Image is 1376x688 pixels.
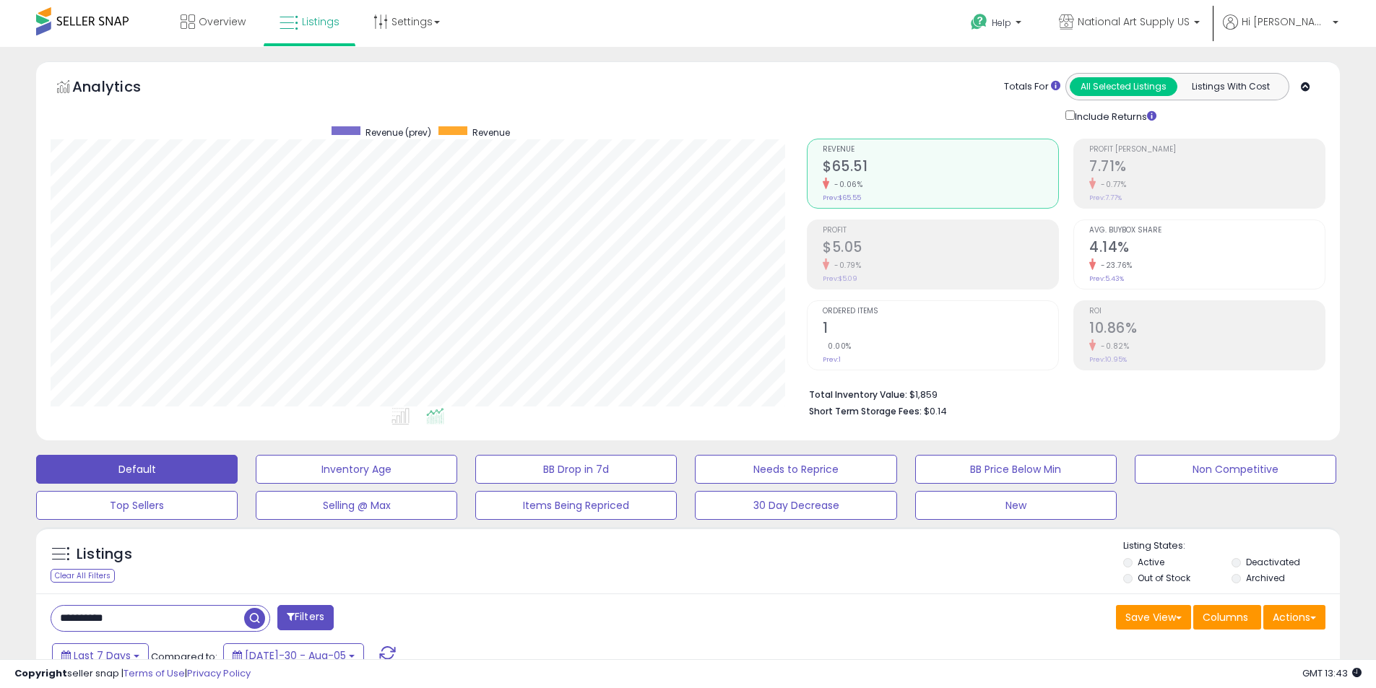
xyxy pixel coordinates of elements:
[823,355,841,364] small: Prev: 1
[823,146,1058,154] span: Revenue
[72,77,169,100] h5: Analytics
[77,544,132,565] h5: Listings
[823,239,1058,258] h2: $5.05
[823,158,1058,178] h2: $65.51
[1123,539,1340,553] p: Listing States:
[1070,77,1177,96] button: All Selected Listings
[959,2,1036,47] a: Help
[1177,77,1284,96] button: Listings With Cost
[1203,610,1248,624] span: Columns
[1096,260,1133,271] small: -23.76%
[823,320,1058,339] h2: 1
[1116,605,1191,630] button: Save View
[14,666,67,680] strong: Copyright
[1089,158,1325,178] h2: 7.71%
[809,388,907,401] b: Total Inventory Value:
[245,648,346,663] span: [DATE]-30 - Aug-05
[823,341,852,352] small: 0.00%
[970,13,988,31] i: Get Help
[256,455,457,484] button: Inventory Age
[1089,239,1325,258] h2: 4.14%
[199,14,246,29] span: Overview
[365,126,431,139] span: Revenue (prev)
[52,643,149,668] button: Last 7 Days
[475,455,677,484] button: BB Drop in 7d
[1055,108,1174,124] div: Include Returns
[1089,227,1325,235] span: Avg. Buybox Share
[1246,572,1285,584] label: Archived
[823,274,857,283] small: Prev: $5.09
[1193,605,1261,630] button: Columns
[1135,455,1336,484] button: Non Competitive
[151,650,217,663] span: Compared to:
[475,491,677,520] button: Items Being Repriced
[1096,341,1129,352] small: -0.82%
[36,491,238,520] button: Top Sellers
[1089,146,1325,154] span: Profit [PERSON_NAME]
[915,491,1117,520] button: New
[1089,308,1325,315] span: ROI
[924,404,947,418] span: $0.14
[1089,355,1127,364] small: Prev: 10.95%
[187,666,251,680] a: Privacy Policy
[809,405,922,417] b: Short Term Storage Fees:
[1004,80,1060,94] div: Totals For
[1263,605,1325,630] button: Actions
[823,227,1058,235] span: Profit
[1078,14,1190,29] span: National Art Supply US
[809,385,1315,402] li: $1,859
[1138,572,1190,584] label: Out of Stock
[695,491,896,520] button: 30 Day Decrease
[302,14,339,29] span: Listings
[695,455,896,484] button: Needs to Reprice
[124,666,185,680] a: Terms of Use
[1242,14,1328,29] span: Hi [PERSON_NAME]
[51,569,115,583] div: Clear All Filters
[472,126,510,139] span: Revenue
[1089,320,1325,339] h2: 10.86%
[1302,666,1362,680] span: 2025-08-14 13:43 GMT
[823,308,1058,315] span: Ordered Items
[1096,179,1126,190] small: -0.77%
[36,455,238,484] button: Default
[1089,193,1122,202] small: Prev: 7.77%
[823,193,861,202] small: Prev: $65.55
[74,648,131,663] span: Last 7 Days
[277,605,334,630] button: Filters
[1246,556,1300,568] label: Deactivated
[1138,556,1164,568] label: Active
[829,260,861,271] small: -0.79%
[14,667,251,681] div: seller snap | |
[1223,14,1338,47] a: Hi [PERSON_NAME]
[256,491,457,520] button: Selling @ Max
[992,17,1011,29] span: Help
[1089,274,1124,283] small: Prev: 5.43%
[223,643,364,668] button: [DATE]-30 - Aug-05
[829,179,862,190] small: -0.06%
[915,455,1117,484] button: BB Price Below Min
